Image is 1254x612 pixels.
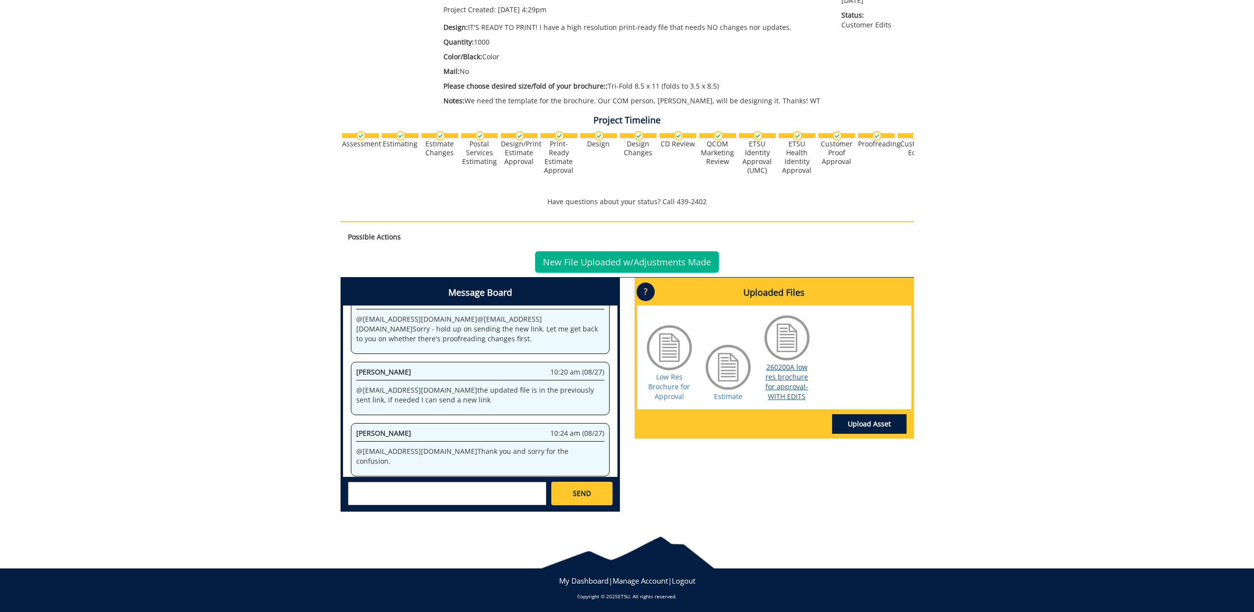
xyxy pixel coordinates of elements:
div: Customer Proof Approval [818,140,855,166]
a: Upload Asset [832,414,907,434]
div: Assessment [342,140,379,148]
span: Mail: [443,67,460,76]
span: 10:20 am (08/27) [550,367,604,377]
p: @ [EMAIL_ADDRESS][DOMAIN_NAME] Thank you and sorry for the confusion. [356,447,604,466]
div: ETSU Identity Approval (UMC) [739,140,776,175]
img: checkmark [475,131,485,141]
span: 10:24 am (08/27) [550,428,604,438]
a: 260200A low res brochure for approval-WITH EDITS [765,362,808,401]
a: Logout [672,576,695,586]
img: checkmark [396,131,405,141]
img: checkmark [634,131,643,141]
div: Design [580,140,617,148]
img: checkmark [356,131,366,141]
a: My Dashboard [559,576,609,586]
img: checkmark [872,131,882,141]
span: [PERSON_NAME] [356,428,411,438]
div: ETSU Health Identity Approval [779,140,815,175]
a: ETSU [618,593,630,600]
div: Estimating [382,140,418,148]
img: no [912,131,921,141]
img: checkmark [674,131,683,141]
p: No [443,67,827,76]
div: CD Review [660,140,696,148]
strong: Possible Actions [348,232,401,241]
div: Print-Ready Estimate Approval [541,140,577,175]
span: Status: [841,10,906,20]
img: checkmark [753,131,762,141]
p: We need the template for the brochure. Our COM person, [PERSON_NAME], will be designing it. Thank... [443,96,827,106]
span: Quantity: [443,37,474,47]
h4: Message Board [343,280,617,306]
p: Color [443,52,827,62]
p: @ [EMAIL_ADDRESS][DOMAIN_NAME] @ [EMAIL_ADDRESS][DOMAIN_NAME] Sorry - hold up on sending the new ... [356,314,604,344]
img: checkmark [833,131,842,141]
h4: Project Timeline [341,116,914,125]
span: Notes: [443,96,465,105]
a: New File Uploaded w/Adjustments Made [535,251,719,273]
span: [DATE] 4:29pm [498,5,546,14]
a: Estimate [714,392,742,401]
a: SEND [551,482,612,505]
p: IT'S READY TO PRINT! I have a high resolution print-ready file that needs NO changes nor updates. [443,23,827,32]
span: Color/Black: [443,52,482,61]
img: checkmark [594,131,604,141]
span: Design: [443,23,468,32]
a: Manage Account [613,576,668,586]
div: Postal Services Estimating [461,140,498,166]
div: QCOM Marketing Review [699,140,736,166]
img: checkmark [555,131,564,141]
img: checkmark [793,131,802,141]
img: checkmark [515,131,524,141]
div: Design Changes [620,140,657,157]
div: Design/Print Estimate Approval [501,140,538,166]
div: Customer Edits [898,140,934,157]
p: ? [637,282,655,301]
p: Have questions about your status? Call 439-2402 [341,197,914,207]
p: 1000 [443,37,827,47]
a: Low Res Brochure for Approval [648,372,690,401]
textarea: messageToSend [348,482,546,505]
span: Project Created: [443,5,496,14]
p: @ [EMAIL_ADDRESS][DOMAIN_NAME] the updated file is in the previously sent link, if needed I can s... [356,385,604,405]
img: checkmark [436,131,445,141]
h4: Uploaded Files [637,280,911,306]
div: Estimate Changes [421,140,458,157]
div: Proofreading [858,140,895,148]
span: [PERSON_NAME] [356,367,411,377]
p: Tri-Fold 8.5 x 11 (folds to 3.5 x 8.5) [443,81,827,91]
span: Please choose desired size/fold of your brochure:: [443,81,608,91]
p: Customer Edits [841,10,906,30]
span: SEND [573,489,591,498]
img: checkmark [713,131,723,141]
